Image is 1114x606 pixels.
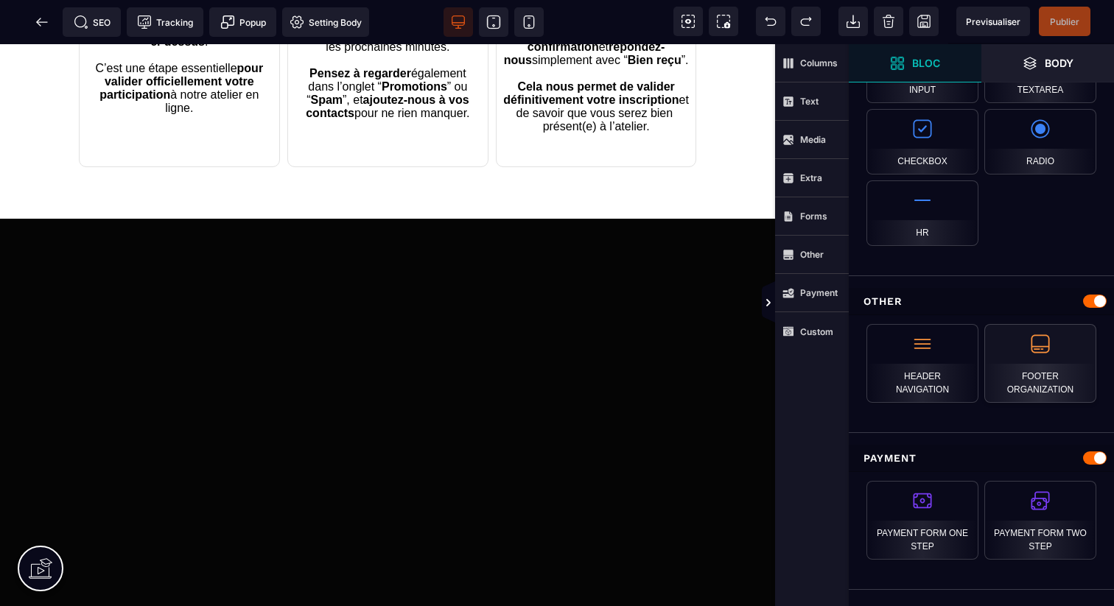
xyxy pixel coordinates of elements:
[306,49,472,75] b: ajoutez-nous à vos contacts
[628,10,682,22] b: Bien reçu
[382,36,447,49] b: Promotions
[800,172,822,183] strong: Extra
[800,134,826,145] strong: Media
[800,326,833,337] strong: Custom
[673,7,703,36] span: View components
[956,7,1030,36] span: Preview
[137,15,193,29] span: Tracking
[1050,16,1079,27] span: Publier
[310,49,343,62] b: Spam
[800,57,838,68] strong: Columns
[966,16,1020,27] span: Previsualiser
[309,23,411,35] b: Pensez à regarder
[800,249,824,260] strong: Other
[866,481,978,560] div: Payment Form One Step
[912,57,940,68] strong: Bloc
[981,44,1114,82] span: Open Layer Manager
[866,109,978,175] div: Checkbox
[866,324,978,403] div: Header navigation
[984,324,1096,403] div: Footer Organization
[849,44,981,82] span: Open Blocks
[709,7,738,36] span: Screenshot
[1045,57,1073,68] strong: Body
[800,211,827,222] strong: Forms
[99,18,266,57] b: pour valider officiellement votre participation
[800,287,838,298] strong: Payment
[800,96,819,107] strong: Text
[290,15,362,29] span: Setting Body
[220,15,266,29] span: Popup
[984,481,1096,560] div: Payment Form Two Step
[503,36,679,62] b: Cela nous permet de valider définitivement votre inscription
[866,180,978,246] div: Hr
[984,109,1096,175] div: Radio
[849,445,1114,472] div: Payment
[849,288,1114,315] div: Other
[74,15,111,29] span: SEO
